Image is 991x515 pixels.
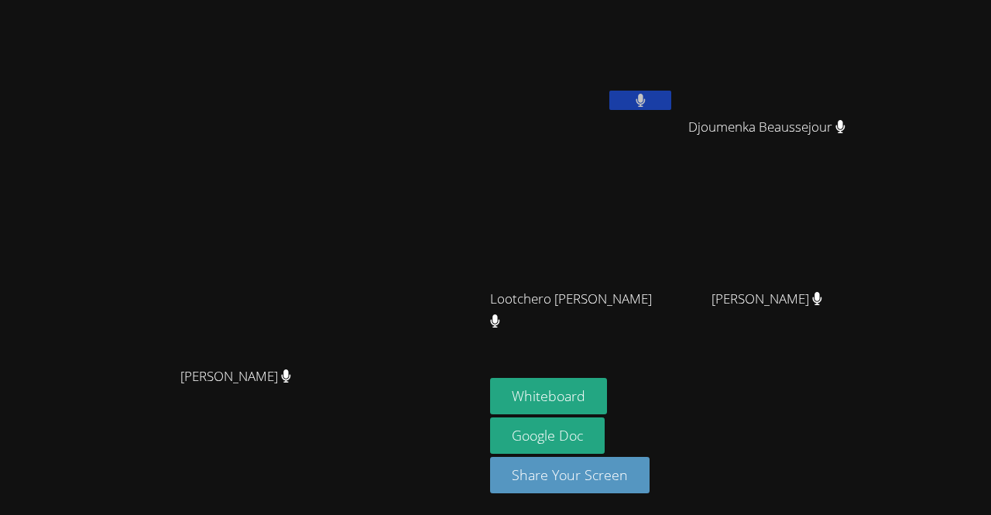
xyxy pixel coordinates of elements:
[688,116,845,139] span: Djoumenka Beaussejour
[490,378,607,414] button: Whiteboard
[180,366,291,388] span: [PERSON_NAME]
[712,288,822,311] span: [PERSON_NAME]
[490,288,662,333] span: Lootchero [PERSON_NAME]
[490,417,605,454] a: Google Doc
[490,457,650,493] button: Share Your Screen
